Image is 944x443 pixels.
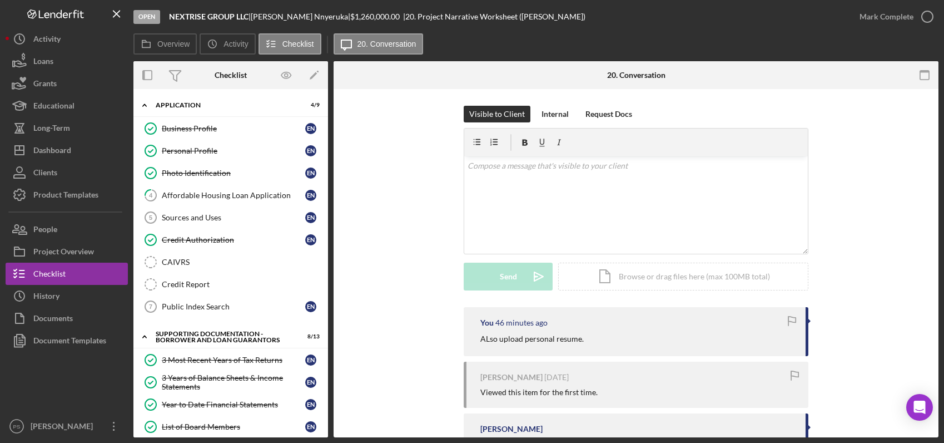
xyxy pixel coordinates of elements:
div: 4 / 9 [300,102,320,109]
a: History [6,285,128,307]
div: Year to Date Financial Statements [162,400,305,409]
button: Activity [6,28,128,50]
div: E N [305,377,316,388]
div: List of Board Members [162,422,305,431]
div: 8 / 13 [300,333,320,340]
div: Educational [33,95,74,120]
tspan: 4 [149,191,153,199]
div: E N [305,399,316,410]
div: 3 Most Recent Years of Tax Returns [162,356,305,365]
div: Photo Identification [162,169,305,178]
div: E N [305,190,316,201]
button: Product Templates [6,184,128,206]
div: [PERSON_NAME] [480,373,543,382]
div: Loans [33,50,53,75]
div: Dashboard [33,139,71,164]
label: Checklist [282,40,314,48]
div: E N [305,212,316,223]
p: ALso upload personal resume. [480,333,584,345]
button: Documents [6,307,128,329]
a: 4Affordable Housing Loan ApplicationEN [139,184,322,206]
div: Visible to Client [469,106,525,122]
button: PS[PERSON_NAME] [6,415,128,437]
div: | [169,12,251,21]
a: Photo IdentificationEN [139,162,322,184]
div: Request Docs [585,106,632,122]
div: Application [156,102,292,109]
a: 3 Years of Balance Sheets & Income StatementsEN [139,371,322,393]
button: Educational [6,95,128,117]
div: CAIVRS [162,258,322,267]
div: Send [500,263,517,291]
div: Credit Authorization [162,235,305,244]
div: History [33,285,59,310]
button: Long-Term [6,117,128,139]
a: 3 Most Recent Years of Tax ReturnsEN [139,349,322,371]
b: NEXTRISE GROUP LLC [169,12,249,21]
button: Clients [6,161,128,184]
a: Year to Date Financial StatementsEN [139,393,322,416]
tspan: 5 [149,214,152,221]
button: Loans [6,50,128,72]
div: Open Intercom Messenger [906,394,933,421]
div: You [480,318,494,327]
div: 3 Years of Balance Sheets & Income Statements [162,373,305,391]
div: Sources and Uses [162,213,305,222]
div: People [33,218,57,243]
div: Long-Term [33,117,70,142]
button: Request Docs [580,106,638,122]
div: [PERSON_NAME] Nnyeruka | [251,12,350,21]
div: | 20. Project Narrative Worksheet ([PERSON_NAME]) [403,12,585,21]
button: Overview [133,33,197,55]
div: Affordable Housing Loan Application [162,191,305,200]
div: Open [133,10,160,24]
a: CAIVRS [139,251,322,273]
button: 20. Conversation [334,33,424,55]
div: $1,260,000.00 [350,12,403,21]
div: Project Overview [33,240,94,265]
button: Dashboard [6,139,128,161]
div: E N [305,234,316,245]
div: E N [305,355,316,366]
tspan: 7 [149,303,152,310]
div: E N [305,145,316,156]
div: Credit Report [162,280,322,289]
a: 5Sources and UsesEN [139,206,322,229]
div: 20. Conversation [607,71,665,80]
div: Mark Complete [859,6,913,28]
a: People [6,218,128,240]
button: Checklist [6,263,128,285]
button: Activity [200,33,255,55]
a: Business ProfileEN [139,117,322,140]
div: [PERSON_NAME] [28,415,100,440]
div: Grants [33,72,57,97]
a: List of Board MembersEN [139,416,322,438]
div: Checklist [215,71,247,80]
div: E N [305,421,316,432]
button: Visible to Client [464,106,530,122]
button: Grants [6,72,128,95]
div: Internal [541,106,569,122]
button: Document Templates [6,329,128,352]
div: Product Templates [33,184,98,209]
button: Project Overview [6,240,128,263]
div: E N [305,301,316,312]
div: Clients [33,161,57,186]
div: [PERSON_NAME] [480,425,543,434]
label: Overview [157,40,190,48]
div: Checklist [33,263,66,288]
div: Documents [33,307,73,332]
div: E N [305,168,316,179]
